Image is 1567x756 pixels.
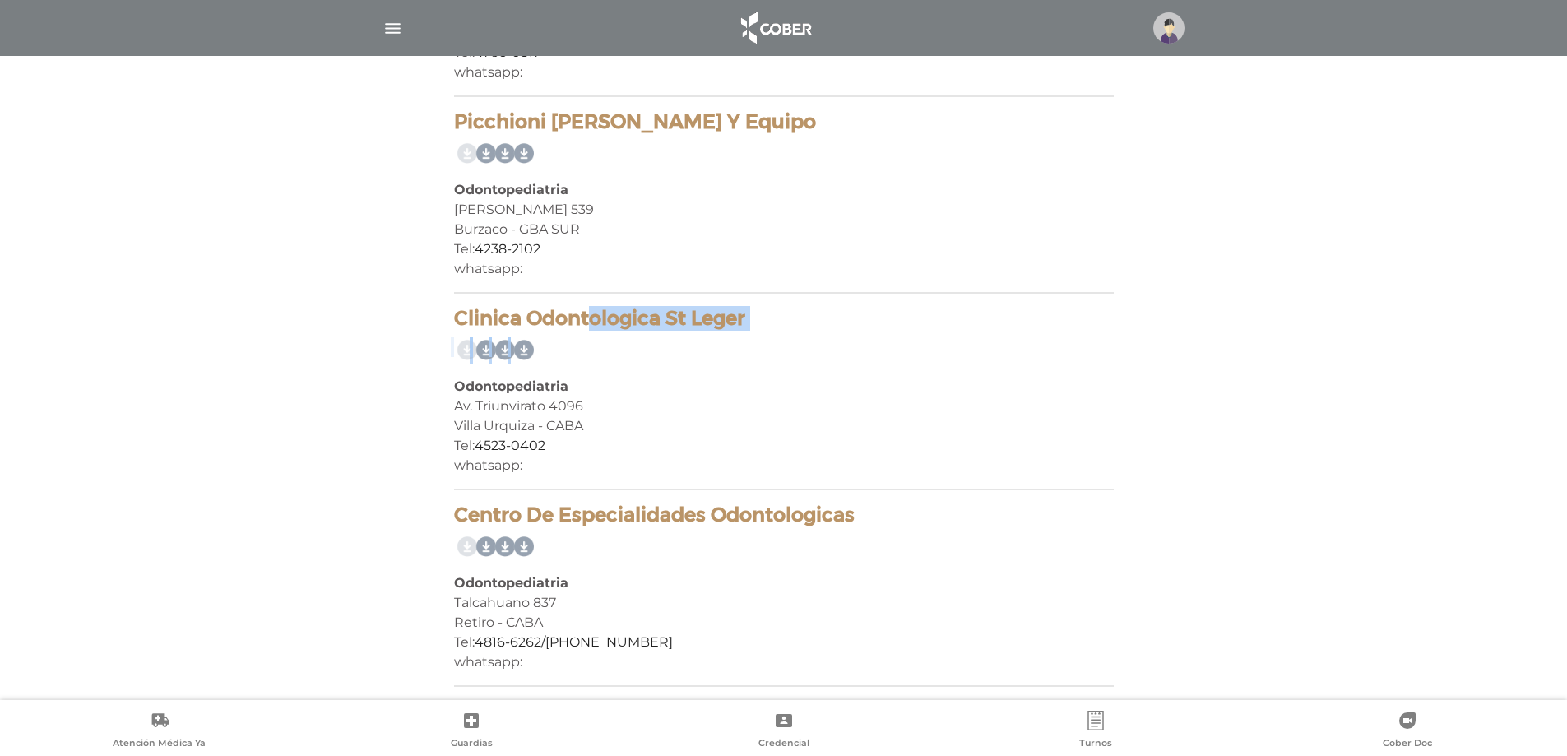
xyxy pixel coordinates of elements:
[454,259,1114,279] div: whatsapp:
[454,503,1114,527] h4: Centro De Especialidades Odontologicas
[451,737,493,752] span: Guardias
[1383,737,1432,752] span: Cober Doc
[113,737,206,752] span: Atención Médica Ya
[454,613,1114,633] div: Retiro - CABA
[454,307,1114,331] h4: Clinica Odontologica St Leger
[475,241,540,257] a: 4238-2102
[454,378,568,394] b: Odontopediatria
[315,711,627,753] a: Guardias
[1252,711,1564,753] a: Cober Doc
[1079,737,1112,752] span: Turnos
[732,8,818,48] img: logo_cober_home-white.png
[382,18,403,39] img: Cober_menu-lines-white.svg
[454,416,1114,436] div: Villa Urquiza - CABA
[758,737,809,752] span: Credencial
[3,711,315,753] a: Atención Médica Ya
[454,200,1114,220] div: [PERSON_NAME] 539
[454,182,568,197] b: Odontopediatria
[628,711,939,753] a: Credencial
[454,63,1114,82] div: whatsapp:
[454,220,1114,239] div: Burzaco - GBA SUR
[475,634,673,650] a: 4816-6262/[PHONE_NUMBER]
[454,593,1114,613] div: Talcahuano 837
[475,438,545,453] a: 4523-0402
[454,436,1114,456] div: Tel:
[454,575,568,591] b: Odontopediatria
[454,397,1114,416] div: Av. Triunvirato 4096
[454,652,1114,672] div: whatsapp:
[939,711,1251,753] a: Turnos
[454,239,1114,259] div: Tel:
[454,110,1114,134] h4: Picchioni [PERSON_NAME] Y Equipo
[454,456,1114,475] div: whatsapp:
[1153,12,1185,44] img: profile-placeholder.svg
[454,633,1114,652] div: Tel:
